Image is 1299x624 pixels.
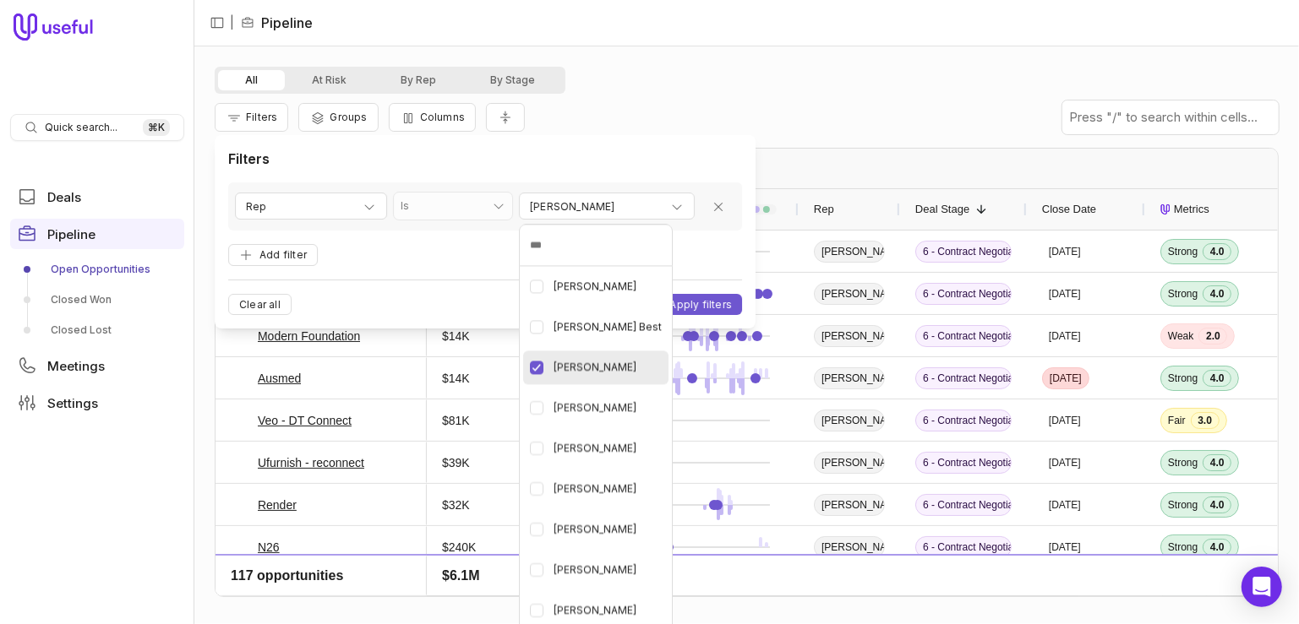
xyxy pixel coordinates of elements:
span: [PERSON_NAME] [554,600,636,621]
span: [PERSON_NAME] [554,519,636,540]
span: [PERSON_NAME] [554,560,636,580]
span: [PERSON_NAME] Best [554,317,662,337]
span: [PERSON_NAME] [554,276,636,296]
span: [PERSON_NAME] [554,357,636,377]
span: [PERSON_NAME] [554,479,636,499]
span: [PERSON_NAME] [554,398,636,418]
span: [PERSON_NAME] [554,438,636,459]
